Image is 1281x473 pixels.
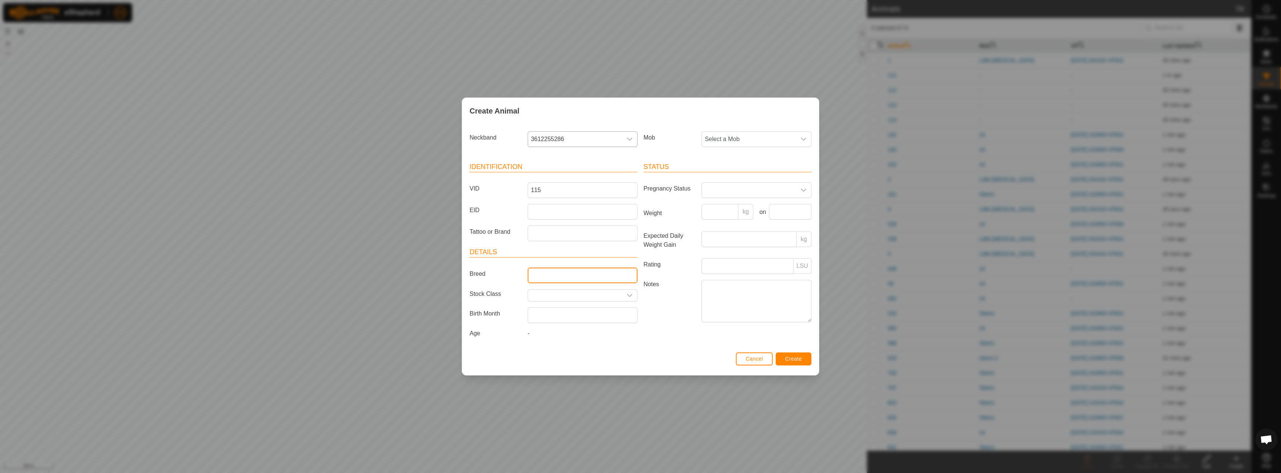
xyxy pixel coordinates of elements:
[738,204,753,220] p-inputgroup-addon: kg
[467,204,525,217] label: EID
[470,162,638,172] header: Identification
[794,258,811,274] p-inputgroup-addon: LSU
[640,204,699,223] label: Weight
[470,247,638,258] header: Details
[470,105,519,116] span: Create Animal
[528,330,530,336] span: -
[640,280,699,322] label: Notes
[746,356,763,362] span: Cancel
[796,132,811,147] div: dropdown trigger
[776,352,811,365] button: Create
[467,131,525,144] label: Neckband
[640,182,699,195] label: Pregnancy Status
[640,131,699,144] label: Mob
[467,226,525,238] label: Tattoo or Brand
[467,182,525,195] label: VID
[528,132,622,147] span: 3612255286
[467,268,525,280] label: Breed
[796,183,811,198] div: dropdown trigger
[467,307,525,320] label: Birth Month
[622,290,637,301] div: dropdown trigger
[797,231,811,247] p-inputgroup-addon: kg
[785,356,802,362] span: Create
[467,329,525,338] label: Age
[736,352,773,365] button: Cancel
[467,289,525,298] label: Stock Class
[702,132,796,147] span: Select a Mob
[756,208,766,217] label: on
[622,132,637,147] div: dropdown trigger
[643,162,811,172] header: Status
[1255,428,1278,451] div: Open chat
[640,231,699,249] label: Expected Daily Weight Gain
[640,258,699,271] label: Rating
